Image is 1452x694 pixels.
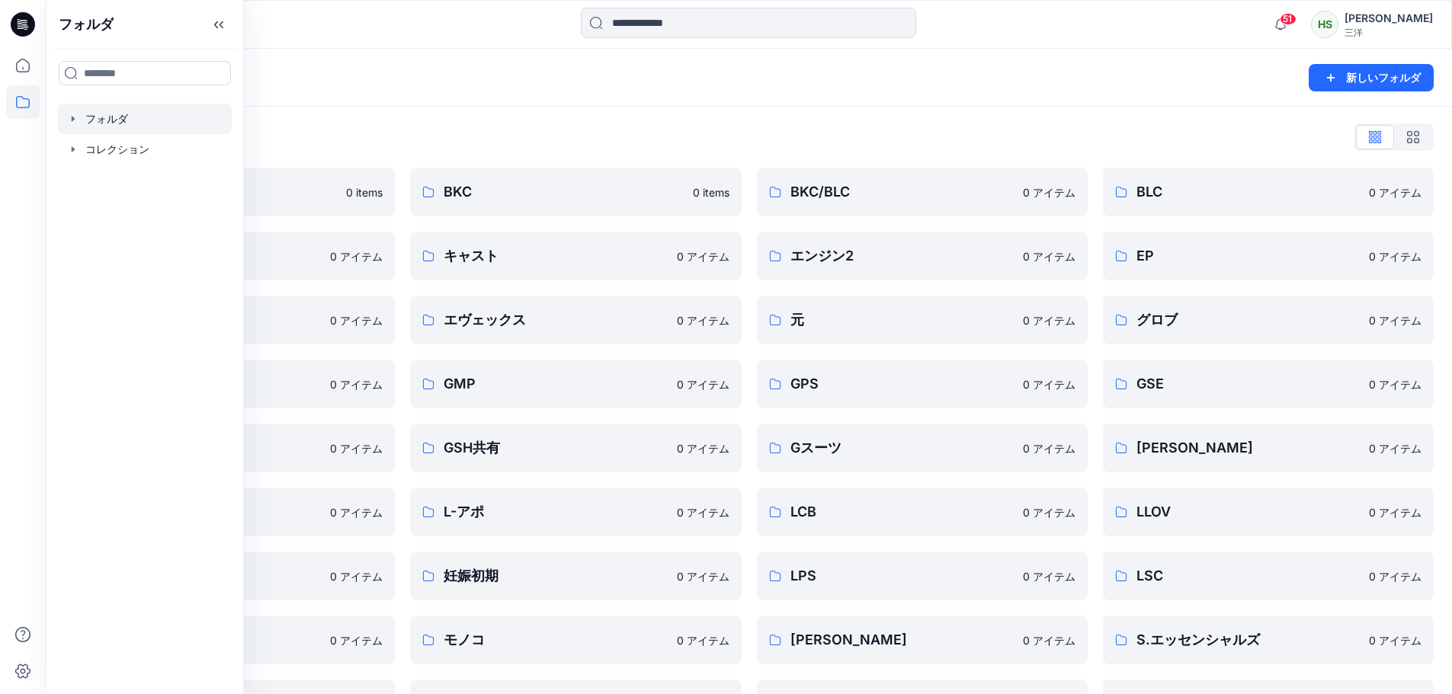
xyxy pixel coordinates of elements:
[444,504,484,520] font: L-アポ
[346,184,383,200] p: 0 items
[790,632,907,648] font: [PERSON_NAME]
[340,634,383,647] font: アイテム
[790,376,819,392] font: GPS
[340,442,383,455] font: アイテム
[687,378,729,391] font: アイテム
[1023,186,1030,199] font: 0
[1136,568,1163,584] font: LSC
[687,442,729,455] font: アイテム
[1369,186,1376,199] font: 0
[1379,250,1422,263] font: アイテム
[340,314,383,327] font: アイテム
[757,424,1088,472] a: Gスーツ0 アイテム
[1103,424,1434,472] a: [PERSON_NAME]0 アイテム
[1136,184,1162,200] font: BLC
[1103,488,1434,536] a: LLOV0 アイテム
[1033,314,1075,327] font: アイテム
[757,616,1088,664] a: [PERSON_NAME]0 アイテム
[757,168,1088,216] a: BKC/BLC0 アイテム
[410,424,741,472] a: GSH共有0 アイテム
[1379,378,1422,391] font: アイテム
[790,248,854,264] font: エンジン2
[677,314,684,327] font: 0
[1023,506,1030,519] font: 0
[1023,378,1030,391] font: 0
[330,506,337,519] font: 0
[1103,232,1434,280] a: EP0 アイテム
[677,506,684,519] font: 0
[444,184,472,200] font: BKC
[790,312,804,328] font: 元
[444,632,485,648] font: モノコ
[1379,634,1422,647] font: アイテム
[1033,570,1075,583] font: アイテム
[330,250,337,263] font: 0
[757,552,1088,600] a: LPS0 アイテム
[330,442,337,455] font: 0
[687,314,729,327] font: アイテム
[687,570,729,583] font: アイテム
[1136,440,1253,456] font: [PERSON_NAME]
[410,552,741,600] a: 妊娠初期0 アイテム
[1023,634,1030,647] font: 0
[1103,296,1434,344] a: グロブ0 アイテム
[1103,616,1434,664] a: S.エッセンシャルズ0 アイテム
[1023,570,1030,583] font: 0
[444,440,500,456] font: GSH共有
[410,232,741,280] a: キャスト0 アイテム
[330,634,337,647] font: 0
[1033,250,1075,263] font: アイテム
[1379,186,1422,199] font: アイテム
[677,250,684,263] font: 0
[1379,570,1422,583] font: アイテム
[1369,634,1376,647] font: 0
[1283,13,1292,24] font: 51
[790,504,816,520] font: LCB
[687,506,729,519] font: アイテム
[1369,570,1376,583] font: 0
[1103,360,1434,408] a: GSE0 アイテム
[1033,506,1075,519] font: アイテム
[1136,504,1171,520] font: LLOV
[410,488,741,536] a: L-アポ0 アイテム
[59,16,114,32] font: フォルダ
[1346,71,1421,84] font: 新しいフォルダ
[340,570,383,583] font: アイテム
[444,568,498,584] font: 妊娠初期
[1033,186,1075,199] font: アイテム
[1369,442,1376,455] font: 0
[677,442,684,455] font: 0
[330,378,337,391] font: 0
[677,634,684,647] font: 0
[790,184,850,200] font: BKC/BLC
[444,312,526,328] font: エヴェックス
[1033,378,1075,391] font: アイテム
[677,570,684,583] font: 0
[340,378,383,391] font: アイテム
[757,296,1088,344] a: 元0 アイテム
[1136,248,1154,264] font: EP
[1309,64,1434,91] button: 新しいフォルダ
[1103,552,1434,600] a: LSC0 アイテム
[410,616,741,664] a: モノコ0 アイテム
[1369,314,1376,327] font: 0
[1379,314,1422,327] font: アイテム
[410,168,741,216] a: BKC0 items
[1033,634,1075,647] font: アイテム
[1023,442,1030,455] font: 0
[790,568,816,584] font: LPS
[1033,442,1075,455] font: アイテム
[1379,506,1422,519] font: アイテム
[1379,442,1422,455] font: アイテム
[687,634,729,647] font: アイテム
[444,248,498,264] font: キャスト
[790,440,841,456] font: Gスーツ
[1103,168,1434,216] a: BLC0 アイテム
[1023,250,1030,263] font: 0
[1136,376,1164,392] font: GSE
[757,360,1088,408] a: GPS0 アイテム
[1136,632,1260,648] font: S.エッセンシャルズ
[340,506,383,519] font: アイテム
[1345,27,1363,38] font: 三洋
[687,250,729,263] font: アイテム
